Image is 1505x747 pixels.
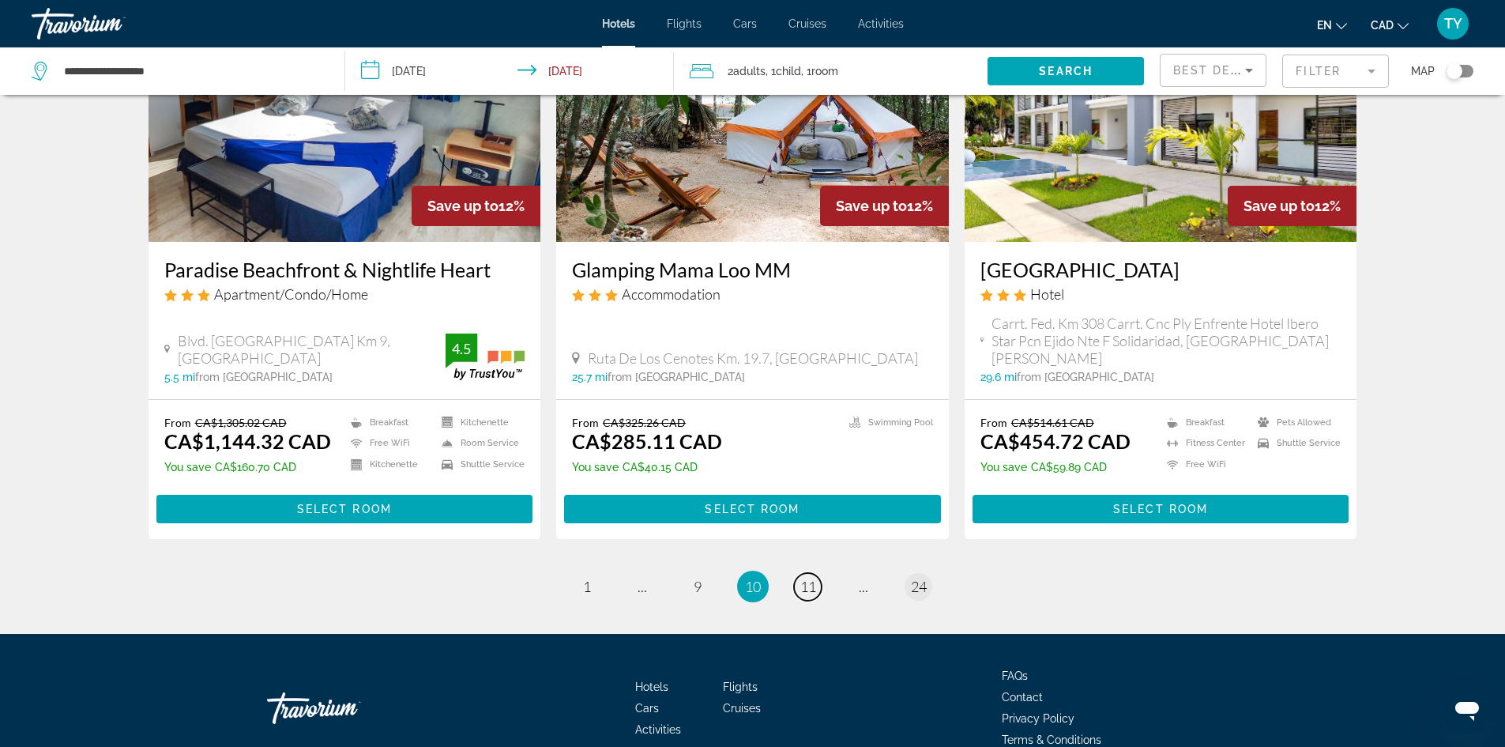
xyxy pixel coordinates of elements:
li: Kitchenette [343,458,434,471]
a: Paradise Beachfront & Nightlife Heart [164,258,525,281]
span: Cars [733,17,757,30]
iframe: Button to launch messaging window [1442,684,1492,734]
div: 4.5 [446,339,477,358]
p: CA$59.89 CAD [980,461,1131,473]
a: Travorium [267,685,425,732]
img: trustyou-badge.svg [446,334,525,380]
span: Save up to [836,198,907,214]
span: Hotel [1030,285,1064,303]
a: Hotels [602,17,635,30]
p: CA$40.15 CAD [572,461,722,473]
li: Breakfast [1159,416,1250,429]
span: You save [572,461,619,473]
span: ... [638,578,647,595]
span: From [572,416,599,429]
span: Carrt. Fed. Km 308 Carrt. Cnc Ply Enfrente Hotel Ibero Star Pcn Ejido Nte F Solidaridad, [GEOGRAP... [991,315,1341,367]
span: 24 [911,578,927,595]
span: From [164,416,191,429]
span: Select Room [1113,503,1208,515]
a: Cruises [788,17,826,30]
span: 10 [745,578,761,595]
a: Contact [1002,691,1043,704]
a: Select Room [156,498,533,515]
span: from [GEOGRAPHIC_DATA] [608,371,745,383]
a: Cruises [723,702,761,715]
span: Adults [733,65,766,77]
span: Room [811,65,838,77]
del: CA$514.61 CAD [1011,416,1094,429]
ins: CA$285.11 CAD [572,429,722,453]
span: Save up to [427,198,499,214]
mat-select: Sort by [1173,61,1253,80]
button: Travelers: 2 adults, 1 child [674,47,988,95]
a: Glamping Mama Loo MM [572,258,933,281]
span: Map [1411,60,1435,82]
button: Toggle map [1435,64,1473,78]
span: 5.5 mi [164,371,195,383]
a: FAQs [1002,670,1028,682]
span: 1 [583,578,591,595]
span: 25.7 mi [572,371,608,383]
span: Apartment/Condo/Home [214,285,368,303]
span: Terms & Conditions [1002,734,1101,746]
div: 12% [820,186,949,226]
ins: CA$454.72 CAD [980,429,1131,453]
span: Blvd. [GEOGRAPHIC_DATA] Km 9, [GEOGRAPHIC_DATA] [178,332,446,367]
div: 3 star Accommodation [572,285,933,303]
button: Filter [1282,54,1389,89]
del: CA$325.26 CAD [603,416,686,429]
button: Search [988,57,1144,85]
li: Breakfast [343,416,434,429]
a: Activities [635,723,681,736]
a: Activities [858,17,904,30]
span: CAD [1371,19,1394,32]
span: 29.6 mi [980,371,1017,383]
p: CA$160.70 CAD [164,461,331,473]
span: Select Room [705,503,800,515]
li: Free WiFi [343,437,434,451]
span: 11 [800,578,816,595]
button: Select Room [564,495,941,523]
div: 12% [1228,186,1356,226]
span: Hotels [635,681,668,693]
a: Travorium [32,3,190,44]
span: ... [859,578,868,595]
del: CA$1,305.02 CAD [195,416,287,429]
li: Swimming Pool [841,416,933,429]
li: Room Service [434,437,525,451]
span: Ruta De Los Cenotes Km. 19.7, [GEOGRAPHIC_DATA] [588,349,918,367]
span: 2 [728,60,766,82]
span: , 1 [766,60,801,82]
span: , 1 [801,60,838,82]
span: Child [776,65,801,77]
span: Select Room [297,503,392,515]
span: Search [1039,65,1093,77]
a: Privacy Policy [1002,712,1074,725]
li: Kitchenette [434,416,525,429]
div: 3 star Hotel [980,285,1341,303]
a: Flights [667,17,702,30]
a: Flights [723,681,758,693]
li: Pets Allowed [1250,416,1341,429]
h3: [GEOGRAPHIC_DATA] [980,258,1341,281]
li: Fitness Center [1159,437,1250,451]
a: Cars [635,702,659,715]
ins: CA$1,144.32 CAD [164,429,331,453]
button: User Menu [1432,7,1473,40]
button: Check-in date: Nov 12, 2025 Check-out date: Nov 16, 2025 [345,47,675,95]
div: 3 star Apartment [164,285,525,303]
button: Select Room [156,495,533,523]
span: From [980,416,1007,429]
span: You save [164,461,211,473]
button: Change language [1317,13,1347,36]
span: Best Deals [1173,64,1255,77]
span: TY [1444,16,1462,32]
